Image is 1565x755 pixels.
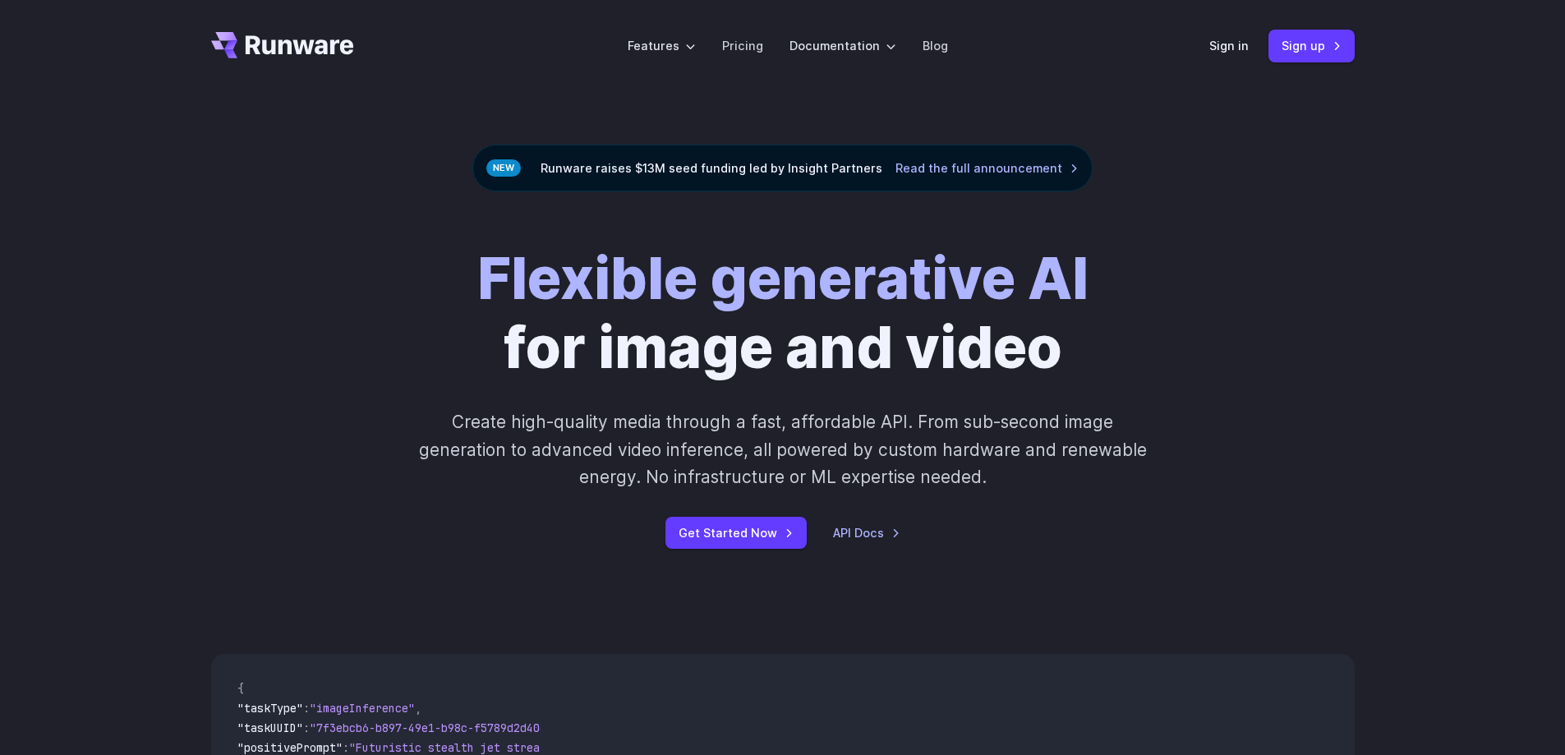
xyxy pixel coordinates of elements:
[472,145,1093,191] div: Runware raises $13M seed funding led by Insight Partners
[477,243,1089,313] strong: Flexible generative AI
[628,36,696,55] label: Features
[349,740,947,755] span: "Futuristic stealth jet streaking through a neon-lit cityscape with glowing purple exhaust"
[237,740,343,755] span: "positivePrompt"
[237,701,303,716] span: "taskType"
[477,244,1089,382] h1: for image and video
[1268,30,1355,62] a: Sign up
[303,701,310,716] span: :
[310,720,559,735] span: "7f3ebcb6-b897-49e1-b98c-f5789d2d40d7"
[417,408,1148,490] p: Create high-quality media through a fast, affordable API. From sub-second image generation to adv...
[665,517,807,549] a: Get Started Now
[211,32,354,58] a: Go to /
[789,36,896,55] label: Documentation
[237,681,244,696] span: {
[237,720,303,735] span: "taskUUID"
[833,523,900,542] a: API Docs
[895,159,1079,177] a: Read the full announcement
[303,720,310,735] span: :
[722,36,763,55] a: Pricing
[343,740,349,755] span: :
[923,36,948,55] a: Blog
[310,701,415,716] span: "imageInference"
[1209,36,1249,55] a: Sign in
[415,701,421,716] span: ,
